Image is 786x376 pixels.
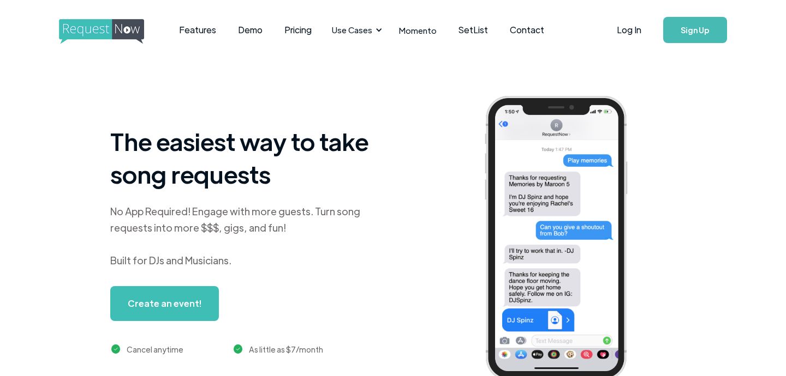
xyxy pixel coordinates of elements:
a: SetList [448,13,499,47]
a: Momento [388,14,448,46]
a: Log In [606,11,652,49]
a: Features [168,13,227,47]
div: Use Cases [332,24,372,36]
h1: The easiest way to take song requests [110,125,383,190]
div: As little as $7/month [249,343,323,356]
a: Pricing [273,13,323,47]
div: Use Cases [325,13,385,47]
div: No App Required! Engage with more guests. Turn song requests into more $$$, gigs, and fun! Built ... [110,203,383,269]
a: Contact [499,13,555,47]
img: green checkmark [234,344,243,354]
a: Create an event! [110,286,219,321]
img: requestnow logo [59,19,164,44]
a: Demo [227,13,273,47]
img: green checkmark [111,344,121,354]
a: home [59,19,141,41]
a: Sign Up [663,17,727,43]
div: Cancel anytime [127,343,183,356]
